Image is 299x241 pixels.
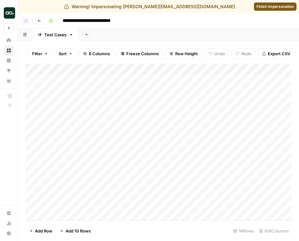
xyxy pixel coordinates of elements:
button: Add Row [26,226,56,236]
a: Opportunities [4,66,14,76]
span: Finish impersonation [256,4,294,9]
a: Your Data [4,76,14,86]
span: Undo [214,50,225,57]
span: Add 10 Rows [66,228,91,234]
button: 6 Columns [79,49,114,59]
a: Insights [4,56,14,66]
div: 14 Rows [231,226,256,236]
button: Export CSV [258,49,294,59]
button: Add 10 Rows [56,226,95,236]
div: Test Cases [44,32,66,38]
span: Export CSV [268,50,290,57]
a: Settings [4,208,14,218]
div: Warning! Impersonating [PERSON_NAME][EMAIL_ADDRESS][DOMAIN_NAME] [64,3,235,10]
button: Row Height [165,49,202,59]
span: Row Height [175,50,198,57]
span: 6 Columns [89,50,110,57]
span: Freeze Columns [126,50,159,57]
button: Redo [232,49,256,59]
span: Filter [32,50,42,57]
div: 6/6 Columns [256,226,291,236]
span: Sort [59,50,67,57]
img: Power Steps QA Logo [4,7,15,19]
a: Test Cases [32,28,79,41]
button: Sort [55,49,77,59]
button: Filter [28,49,52,59]
button: Undo [204,49,229,59]
a: Usage [4,218,14,228]
span: Redo [241,50,251,57]
a: Browse [4,45,14,56]
a: Home [4,35,14,45]
button: Freeze Columns [117,49,163,59]
span: Add Row [35,228,52,234]
button: Help + Support [4,228,14,238]
button: Workspace: Power Steps QA [4,5,14,21]
a: Finish impersonation [254,3,296,11]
